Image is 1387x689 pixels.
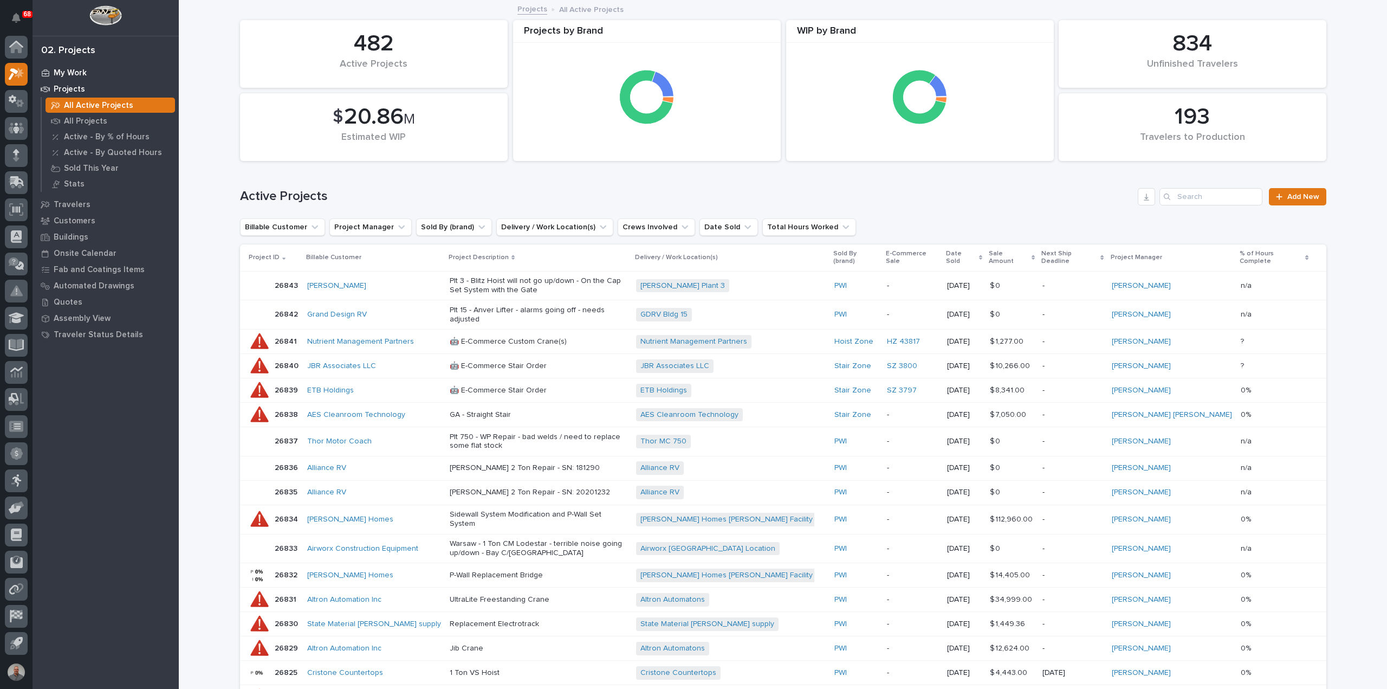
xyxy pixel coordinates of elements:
p: $ 0 [990,461,1002,473]
p: My Work [54,68,87,78]
p: - [1042,644,1103,653]
a: HZ 43817 [887,337,920,346]
p: $ 34,999.00 [990,593,1034,604]
p: $ 0 [990,542,1002,553]
p: [DATE] [947,571,981,580]
p: 26833 [275,542,300,553]
a: [PERSON_NAME] [1112,515,1171,524]
p: - [1042,362,1103,371]
tr: 2684326843 [PERSON_NAME] Plt 3 - Blitz Hoist will not go up/down - On the Cap Set System with the... [240,271,1326,300]
a: [PERSON_NAME] [1112,463,1171,473]
a: Active - By % of Hours [42,129,179,144]
p: 0% [1241,569,1253,580]
a: Projects [517,2,547,15]
p: 0% [1241,617,1253,629]
p: Automated Drawings [54,281,134,291]
div: Active Projects [258,59,489,81]
a: Thor Motor Coach [307,437,372,446]
a: Travelers [33,196,179,213]
a: [PERSON_NAME] [1112,281,1171,291]
p: - [887,463,939,473]
p: $ 0 [990,486,1002,497]
p: [DATE] [947,515,981,524]
tr: 2683626836 Alliance RV [PERSON_NAME] 2 Ton Repair - SN: 181290Alliance RV PWI -[DATE]$ 0$ 0 -[PER... [240,456,1326,480]
p: - [1042,544,1103,553]
p: 26840 [275,359,301,371]
p: [DATE] [947,620,981,629]
tr: 2682526825 Cristone Countertops 1 Ton VS HoistCristone Countertops PWI -[DATE]$ 4,443.00$ 4,443.0... [240,661,1326,685]
p: 0% [1241,593,1253,604]
tr: 2683726837 Thor Motor Coach Plt 750 - WP Repair - bad welds / need to replace some flat stockThor... [240,427,1326,456]
p: 🤖 E-Commerce Custom Crane(s) [450,337,627,346]
a: [PERSON_NAME] [307,281,366,291]
a: AES Cleanroom Technology [640,410,738,420]
a: [PERSON_NAME] [1112,488,1171,497]
a: Buildings [33,229,179,245]
p: 🤖 E-Commerce Stair Order [450,362,627,371]
p: 26834 [275,513,300,524]
div: Projects by Brand [513,25,781,43]
p: 0% [1241,666,1253,678]
a: PWI [834,668,847,678]
p: Replacement Electrotrack [450,620,627,629]
p: P-Wall Replacement Bridge [450,571,627,580]
a: [PERSON_NAME] [1112,544,1171,553]
p: - [1042,571,1103,580]
p: Onsite Calendar [54,249,116,259]
p: 26838 [275,408,300,420]
p: ? [1241,335,1246,346]
a: SZ 3800 [887,362,917,371]
tr: 2683926839 ETB Holdings 🤖 E-Commerce Stair OrderETB Holdings Stair Zone SZ 3797 [DATE]$ 8,341.00$... [240,378,1326,403]
tr: 2683826838 AES Cleanroom Technology GA - Straight StairAES Cleanroom Technology Stair Zone -[DATE... [240,403,1326,427]
a: [PERSON_NAME] Homes [PERSON_NAME] Facility [640,571,813,580]
a: Nutrient Management Partners [640,337,747,346]
a: AES Cleanroom Technology [307,410,405,420]
p: - [887,310,939,319]
span: Add New [1287,193,1319,201]
a: Sold This Year [42,160,179,176]
a: Fab and Coatings Items [33,261,179,278]
a: ETB Holdings [307,386,354,395]
a: Altron Automation Inc [307,595,381,604]
p: % of Hours Complete [1240,248,1303,268]
p: Quotes [54,298,82,307]
div: Estimated WIP [258,132,489,154]
p: [DATE] [947,362,981,371]
a: Alliance RV [307,463,346,473]
div: Search [1159,188,1262,205]
tr: 2683426834 [PERSON_NAME] Homes Sidewall System Modification and P-Wall Set System[PERSON_NAME] Ho... [240,505,1326,534]
p: 0% [1241,642,1253,653]
p: [DATE] [947,281,981,291]
tr: 2684126841 Nutrient Management Partners 🤖 E-Commerce Custom Crane(s)Nutrient Management Partners ... [240,330,1326,354]
p: All Projects [64,117,107,126]
div: 834 [1077,30,1308,57]
tr: 2684026840 JBR Associates LLC 🤖 E-Commerce Stair OrderJBR Associates LLC Stair Zone SZ 3800 [DATE... [240,354,1326,378]
a: Alliance RV [640,463,679,473]
p: $ 4,443.00 [990,666,1029,678]
tr: 2683126831 Altron Automation Inc UltraLite Freestanding CraneAltron Automatons PWI -[DATE]$ 34,99... [240,588,1326,612]
button: Billable Customer [240,218,325,236]
a: Traveler Status Details [33,326,179,343]
div: 02. Projects [41,45,95,57]
a: All Active Projects [42,98,179,113]
div: 193 [1077,104,1308,131]
p: [DATE] [947,437,981,446]
p: - [1042,463,1103,473]
p: Plt 15 - Anver Lifter - alarms going off - needs adjusted [450,306,627,324]
p: 26825 [275,666,300,678]
p: $ 112,960.00 [990,513,1035,524]
p: - [1042,410,1103,420]
a: [PERSON_NAME] Homes [307,515,393,524]
p: - [887,488,939,497]
p: - [887,281,939,291]
p: [DATE] [947,644,981,653]
p: 26839 [275,384,300,395]
a: PWI [834,571,847,580]
a: Grand Design RV [307,310,367,319]
a: All Projects [42,113,179,128]
a: [PERSON_NAME] [1112,644,1171,653]
p: $ 12,624.00 [990,642,1032,653]
p: ? [1241,359,1246,371]
button: Delivery / Work Location(s) [496,218,613,236]
p: Buildings [54,233,88,242]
